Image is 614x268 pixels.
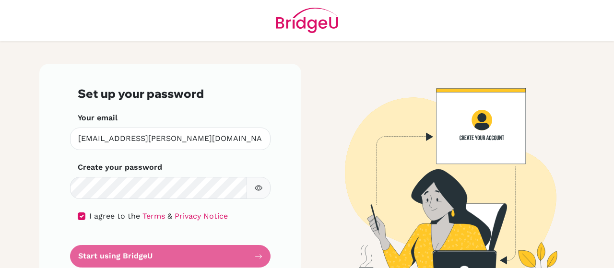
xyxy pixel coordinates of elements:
h3: Set up your password [78,87,263,101]
label: Create your password [78,162,162,173]
label: Your email [78,112,118,124]
input: Insert your email* [70,128,271,150]
a: Privacy Notice [175,211,228,221]
a: Terms [142,211,165,221]
span: I agree to the [89,211,140,221]
span: & [167,211,172,221]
